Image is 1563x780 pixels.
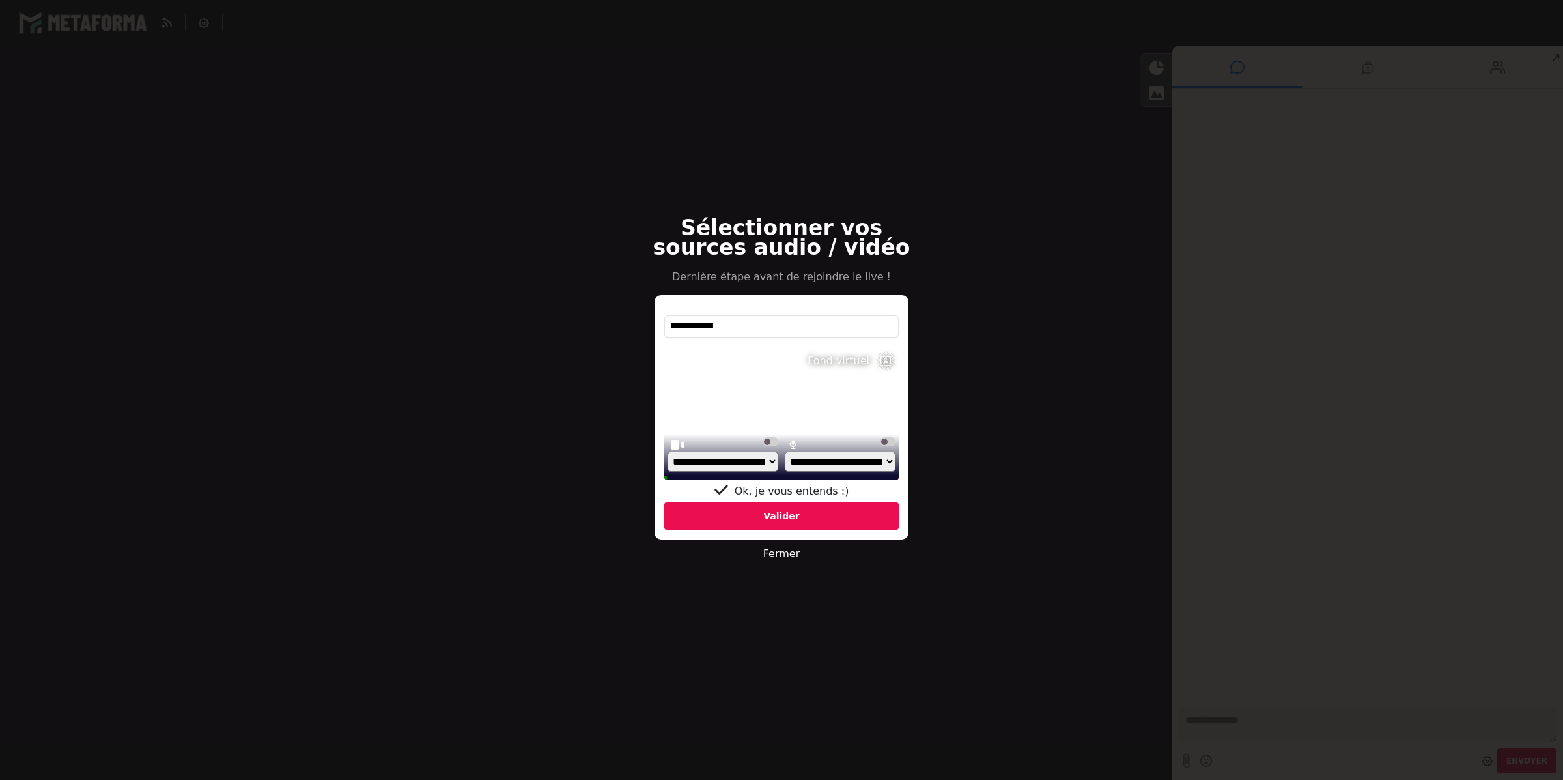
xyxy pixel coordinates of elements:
[763,547,800,560] a: Fermer
[735,485,849,497] span: Ok, je vous entends :)
[664,502,899,530] div: Valider
[808,353,869,369] div: Fond virtuel
[648,269,915,285] p: Dernière étape avant de rejoindre le live !
[648,218,915,257] h2: Sélectionner vos sources audio / vidéo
